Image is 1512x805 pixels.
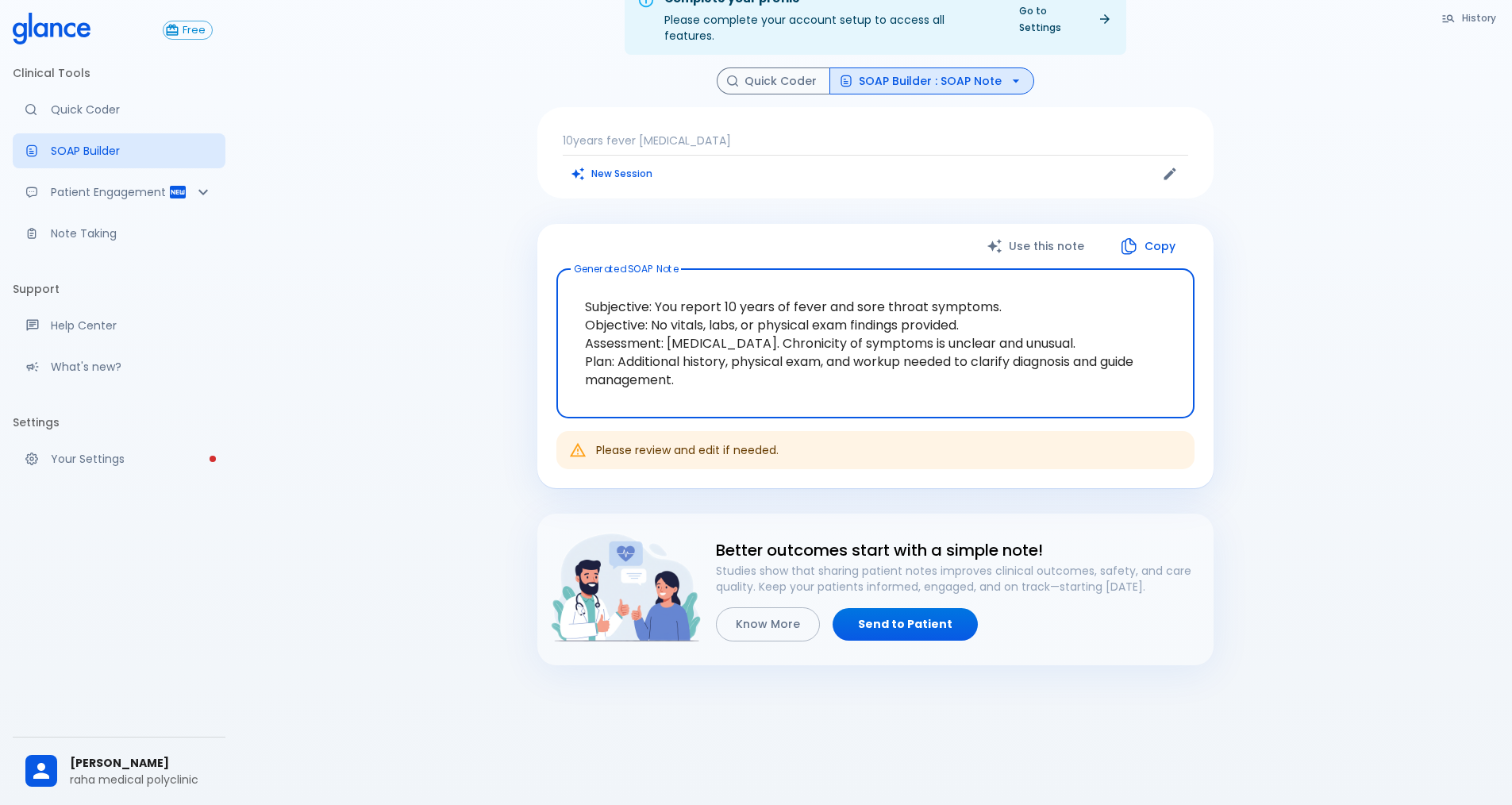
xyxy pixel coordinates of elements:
[1433,6,1506,29] button: History
[13,308,225,343] a: Get help from our support team
[13,744,225,799] div: [PERSON_NAME]raha medical polyclinic
[833,608,978,641] a: Send to Patient
[176,25,212,37] span: Free
[563,162,662,185] button: Clears all inputs and results.
[70,772,213,788] p: raha medical polyclinic
[51,451,213,467] p: Your Settings
[716,607,820,641] button: Know More
[13,175,225,210] div: Patient Reports & Referrals
[567,282,1183,405] textarea: Subjective: You report 10 years of fever and sore throat symptoms. Objective: No vitals, labs, or...
[51,318,213,333] p: Help Center
[163,21,225,40] a: Click to view or change your subscription
[13,349,225,384] div: Recent updates and feature releases
[13,441,225,476] a: Please complete account setup
[51,102,213,117] p: Quick Coder
[13,133,225,168] a: Docugen: Compose a clinical documentation in seconds
[971,230,1103,263] button: Use this note
[1103,230,1195,263] button: Copy
[829,67,1034,95] button: SOAP Builder : SOAP Note
[13,54,225,92] li: Clinical Tools
[70,755,213,772] span: [PERSON_NAME]
[563,133,1188,148] p: 10years fever [MEDICAL_DATA]
[716,537,1201,563] h6: Better outcomes start with a simple note!
[13,270,225,308] li: Support
[596,436,779,464] div: Please review and edit if needed.
[51,225,213,241] p: Note Taking
[550,526,703,649] img: doctor-and-patient-engagement-HyWS9NFy.png
[13,92,225,127] a: Moramiz: Find ICD10AM codes instantly
[717,67,830,95] button: Quick Coder
[13,403,225,441] li: Settings
[13,216,225,251] a: Advanced note-taking
[163,21,213,40] button: Free
[51,184,168,200] p: Patient Engagement
[1158,162,1182,186] button: Edit
[716,563,1201,595] p: Studies show that sharing patient notes improves clinical outcomes, safety, and care quality. Kee...
[51,143,213,159] p: SOAP Builder
[51,359,213,375] p: What's new?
